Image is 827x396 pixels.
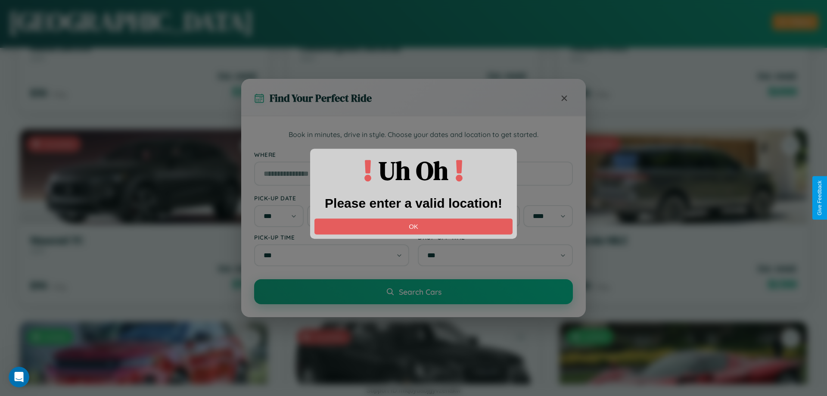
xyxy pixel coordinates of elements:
[399,287,441,296] span: Search Cars
[418,194,573,202] label: Drop-off Date
[254,151,573,158] label: Where
[254,194,409,202] label: Pick-up Date
[418,234,573,241] label: Drop-off Time
[254,129,573,140] p: Book in minutes, drive in style. Choose your dates and location to get started.
[270,91,372,105] h3: Find Your Perfect Ride
[254,234,409,241] label: Pick-up Time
